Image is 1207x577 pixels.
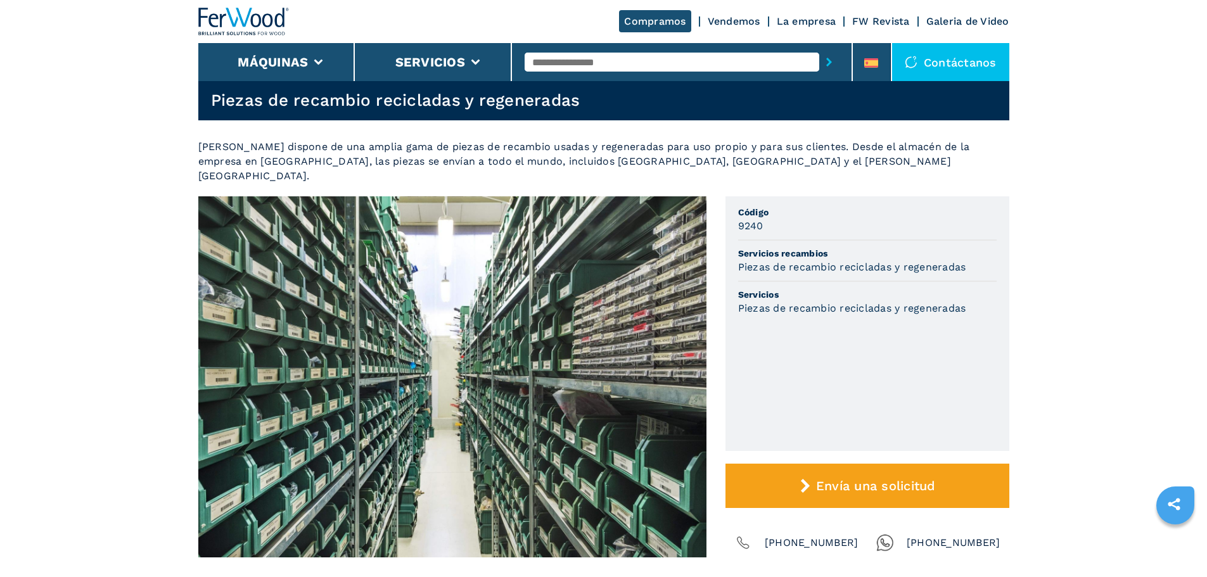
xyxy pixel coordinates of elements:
h3: 9240 [738,219,763,233]
span: Servicios recambios [738,247,997,260]
a: FW Revista [852,15,910,27]
a: sharethis [1158,488,1190,520]
div: Contáctanos [892,43,1009,81]
button: submit-button [819,48,839,77]
a: Galeria de Video [926,15,1009,27]
a: Vendemos [708,15,760,27]
span: Envía una solicitud [816,478,936,493]
button: Servicios [395,54,465,70]
h3: Piezas de recambio recicladas y regeneradas [738,260,966,274]
h1: Piezas de recambio recicladas y regeneradas [211,90,580,110]
h3: Piezas de recambio recicladas y regeneradas [738,301,966,315]
img: Phone [734,534,752,552]
iframe: Chat [1153,520,1197,567]
img: Contáctanos [905,56,917,68]
a: Compramos [619,10,691,32]
button: Envía una solicitud [725,464,1009,508]
img: Piezas de recambio recicladas y regeneradas [198,196,706,557]
a: La empresa [777,15,836,27]
p: [PERSON_NAME] dispone de una amplia gama de piezas de recambio usadas y regeneradas para uso prop... [198,139,1009,183]
span: Código [738,206,997,219]
img: Whatsapp [876,534,894,552]
span: [PHONE_NUMBER] [907,534,1000,552]
img: Ferwood [198,8,290,35]
span: [PHONE_NUMBER] [765,534,859,552]
button: Máquinas [238,54,308,70]
span: Servicios [738,288,997,301]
